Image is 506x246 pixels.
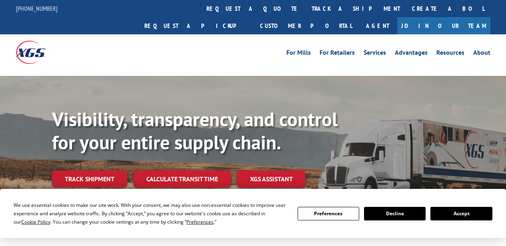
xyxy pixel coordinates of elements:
button: Accept [430,207,492,220]
a: Join Our Team [397,17,490,34]
a: Customer Portal [254,17,358,34]
a: For Mills [286,50,311,58]
button: Preferences [298,207,359,220]
a: Request a pickup [138,17,254,34]
span: Cookie Policy [21,218,50,225]
a: Calculate transit time [134,171,231,188]
div: We use essential cookies to make our site work. With your consent, we may also use non-essential ... [14,201,288,226]
a: Agent [358,17,397,34]
a: For Retailers [320,50,355,58]
span: Preferences [186,218,214,225]
a: Advantages [395,50,428,58]
a: [PHONE_NUMBER] [16,4,58,12]
button: Decline [364,207,426,220]
b: Visibility, transparency, and control for your entire supply chain. [52,107,338,155]
a: Track shipment [52,171,127,187]
a: About [473,50,490,58]
a: XGS ASSISTANT [237,171,306,188]
a: Resources [436,50,464,58]
a: Services [364,50,386,58]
